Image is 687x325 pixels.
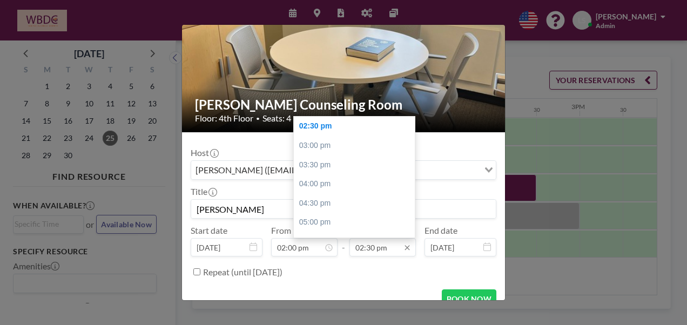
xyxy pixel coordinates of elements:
label: Repeat (until [DATE]) [203,267,282,277]
div: 04:00 pm [294,174,420,194]
div: 02:30 pm [294,117,420,136]
label: Host [191,147,218,158]
div: Search for option [191,161,496,179]
div: 03:00 pm [294,136,420,155]
div: 05:30 pm [294,232,420,252]
label: Title [191,186,216,197]
input: Search for option [416,163,478,177]
span: Floor: 4th Floor [195,113,253,124]
span: Seats: 4 [262,113,291,124]
div: 03:30 pm [294,155,420,175]
input: LaMonica's reservation [191,200,496,218]
div: 05:00 pm [294,213,420,232]
span: • [256,114,260,123]
label: End date [425,225,457,236]
h2: [PERSON_NAME] Counseling Room [195,97,493,113]
label: From [271,225,291,236]
label: Start date [191,225,227,236]
span: [PERSON_NAME] ([EMAIL_ADDRESS][DOMAIN_NAME]) [193,163,415,177]
button: BOOK NOW [442,289,496,308]
span: - [342,229,345,253]
div: 04:30 pm [294,194,420,213]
